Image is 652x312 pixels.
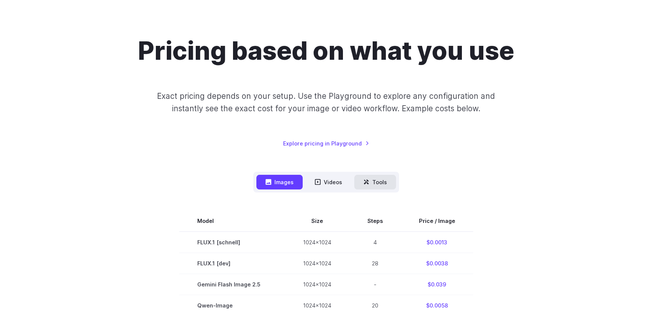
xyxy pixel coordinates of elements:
button: Videos [306,175,351,189]
p: Exact pricing depends on your setup. Use the Playground to explore any configuration and instantl... [143,90,509,115]
a: Explore pricing in Playground [283,139,369,148]
th: Model [179,211,285,232]
span: Gemini Flash Image 2.5 [197,280,267,289]
td: FLUX.1 [dev] [179,253,285,274]
td: 1024x1024 [285,274,349,295]
th: Price / Image [401,211,473,232]
button: Images [256,175,303,189]
td: 4 [349,232,401,253]
td: $0.0013 [401,232,473,253]
td: FLUX.1 [schnell] [179,232,285,253]
th: Steps [349,211,401,232]
td: $0.0038 [401,253,473,274]
td: 28 [349,253,401,274]
th: Size [285,211,349,232]
td: 1024x1024 [285,232,349,253]
td: $0.039 [401,274,473,295]
h1: Pricing based on what you use [138,36,514,66]
button: Tools [354,175,396,189]
td: - [349,274,401,295]
td: 1024x1024 [285,253,349,274]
